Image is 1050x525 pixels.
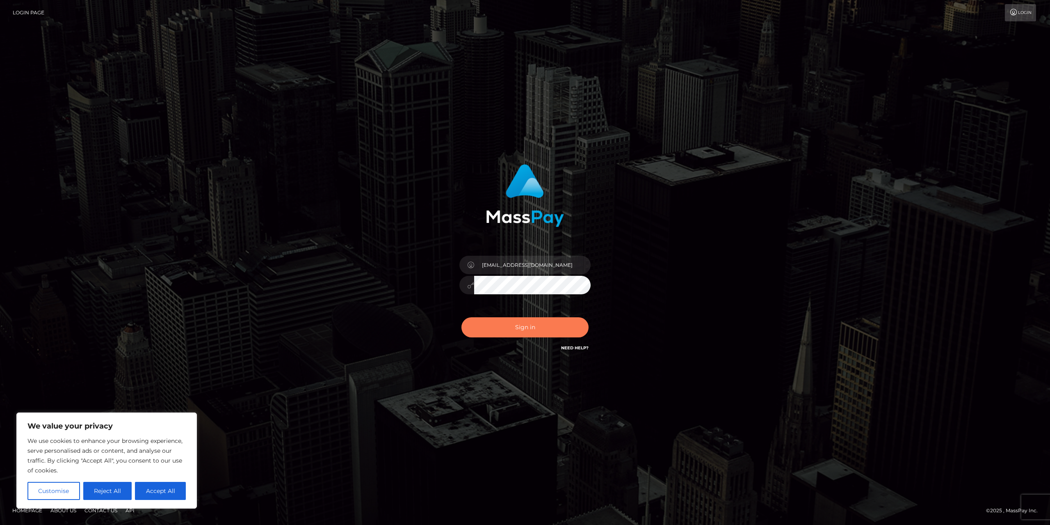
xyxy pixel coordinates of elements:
[13,4,44,21] a: Login Page
[27,436,186,475] p: We use cookies to enhance your browsing experience, serve personalised ads or content, and analys...
[561,345,589,351] a: Need Help?
[986,506,1044,515] div: © 2025 , MassPay Inc.
[16,413,197,509] div: We value your privacy
[83,482,132,500] button: Reject All
[474,256,591,274] input: Username...
[9,504,46,517] a: Homepage
[486,164,564,227] img: MassPay Login
[27,482,80,500] button: Customise
[27,421,186,431] p: We value your privacy
[135,482,186,500] button: Accept All
[81,504,121,517] a: Contact Us
[47,504,80,517] a: About Us
[1005,4,1036,21] a: Login
[122,504,138,517] a: API
[461,317,589,337] button: Sign in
